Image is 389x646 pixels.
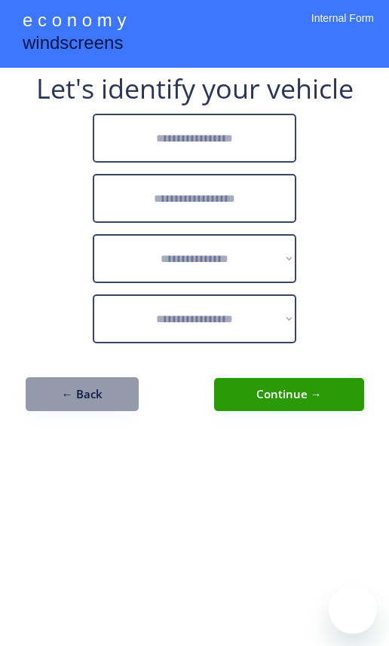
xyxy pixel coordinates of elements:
[26,377,139,411] button: ← Back
[36,75,354,102] div: Let's identify your vehicle
[23,8,126,36] div: e c o n o m y
[311,11,374,45] div: Internal Form
[214,378,364,411] button: Continue →
[23,30,123,59] div: windscreens
[329,586,377,634] iframe: Button to launch messaging window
